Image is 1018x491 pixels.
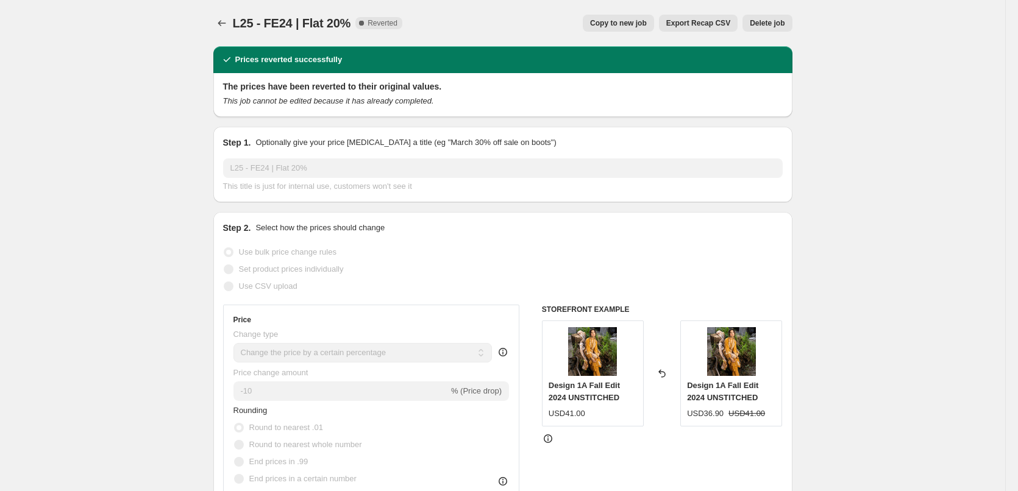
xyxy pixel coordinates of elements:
[239,247,336,256] span: Use bulk price change rules
[687,381,758,402] span: Design 1A Fall Edit 2024 UNSTITCHED
[707,327,756,376] img: 3J2A3437_80x.jpg
[255,136,556,149] p: Optionally give your price [MEDICAL_DATA] a title (eg "March 30% off sale on boots")
[235,54,343,66] h2: Prices reverted successfully
[687,408,724,420] div: USD36.90
[497,346,509,358] div: help
[249,457,308,466] span: End prices in .99
[233,368,308,377] span: Price change amount
[549,408,585,420] div: USD41.00
[750,18,785,28] span: Delete job
[233,330,279,339] span: Change type
[666,18,730,28] span: Export Recap CSV
[223,80,783,93] h2: The prices have been reverted to their original values.
[223,222,251,234] h2: Step 2.
[249,440,362,449] span: Round to nearest whole number
[223,96,434,105] i: This job cannot be edited because it has already completed.
[255,222,385,234] p: Select how the prices should change
[233,381,449,401] input: -15
[213,15,230,32] button: Price change jobs
[728,408,765,420] strike: USD41.00
[451,386,502,395] span: % (Price drop)
[368,18,397,28] span: Reverted
[590,18,647,28] span: Copy to new job
[223,158,783,178] input: 30% off holiday sale
[223,182,412,191] span: This title is just for internal use, customers won't see it
[549,381,620,402] span: Design 1A Fall Edit 2024 UNSTITCHED
[239,264,344,274] span: Set product prices individually
[233,315,251,325] h3: Price
[233,16,351,30] span: L25 - FE24 | Flat 20%
[249,474,357,483] span: End prices in a certain number
[568,327,617,376] img: 3J2A3437_80x.jpg
[249,423,323,432] span: Round to nearest .01
[659,15,738,32] button: Export Recap CSV
[223,136,251,149] h2: Step 1.
[233,406,268,415] span: Rounding
[542,305,783,314] h6: STOREFRONT EXAMPLE
[583,15,654,32] button: Copy to new job
[239,281,297,291] span: Use CSV upload
[742,15,792,32] button: Delete job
